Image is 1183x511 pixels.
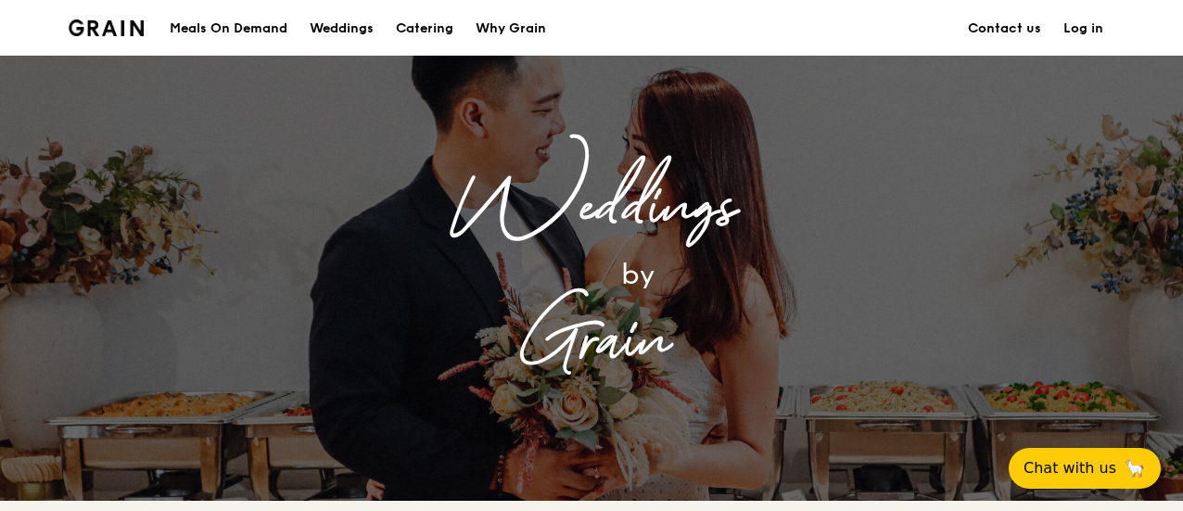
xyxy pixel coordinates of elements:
[221,300,962,383] div: Grain
[1009,448,1161,489] button: Chat with us🦙
[476,1,546,57] div: Why Grain
[957,1,1052,57] a: Contact us
[299,1,385,57] a: Weddings
[385,1,464,57] a: Catering
[396,1,453,57] div: Catering
[221,166,962,249] div: Weddings
[69,19,144,36] img: Grain
[1024,457,1116,479] span: Chat with us
[170,1,287,57] div: Meals On Demand
[313,249,962,300] div: by
[310,1,374,57] div: Weddings
[1052,1,1114,57] a: Log in
[464,1,557,57] a: Why Grain
[1124,457,1146,479] span: 🦙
